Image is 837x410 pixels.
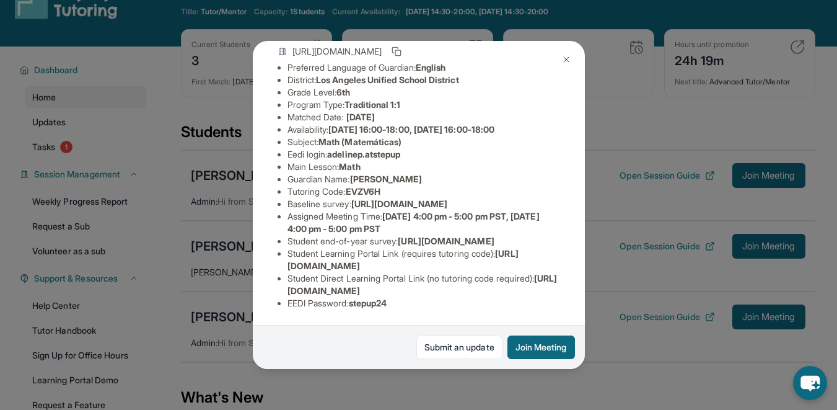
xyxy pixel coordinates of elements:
span: [URL][DOMAIN_NAME] [398,236,494,246]
span: Traditional 1:1 [344,99,400,110]
li: Baseline survey : [287,198,560,210]
span: [PERSON_NAME] [350,174,423,184]
img: Close Icon [561,55,571,65]
li: Program Type: [287,99,560,111]
li: Eedi login : [287,148,560,161]
span: [DATE] 4:00 pm - 5:00 pm PST, [DATE] 4:00 pm - 5:00 pm PST [287,211,540,234]
span: Los Angeles Unified School District [316,74,458,85]
span: [DATE] 16:00-18:00, [DATE] 16:00-18:00 [328,124,494,135]
li: Matched Date: [287,111,560,123]
span: English [416,62,446,73]
span: [URL][DOMAIN_NAME] [292,45,382,58]
li: Preferred Language of Guardian: [287,61,560,74]
span: Math [339,161,360,172]
button: Copy link [389,44,404,59]
li: Student end-of-year survey : [287,235,560,247]
span: Math (Matemáticas) [318,136,401,147]
li: Subject : [287,136,560,148]
li: District: [287,74,560,86]
li: Student Direct Learning Portal Link (no tutoring code required) : [287,272,560,297]
span: adelinep.atstepup [327,149,400,159]
button: Join Meeting [507,336,575,359]
li: Tutoring Code : [287,185,560,198]
li: Student Learning Portal Link (requires tutoring code) : [287,247,560,272]
span: [DATE] [346,112,375,122]
span: 6th [336,87,350,97]
span: stepup24 [349,298,387,308]
li: EEDI Password : [287,297,560,310]
button: chat-button [793,366,827,400]
span: [URL][DOMAIN_NAME] [351,198,447,209]
li: Main Lesson : [287,161,560,173]
li: Guardian Name : [287,173,560,185]
li: Assigned Meeting Time : [287,210,560,235]
li: Availability: [287,123,560,136]
a: Submit an update [416,336,502,359]
li: Grade Level: [287,86,560,99]
span: EVZV6H [346,186,380,197]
